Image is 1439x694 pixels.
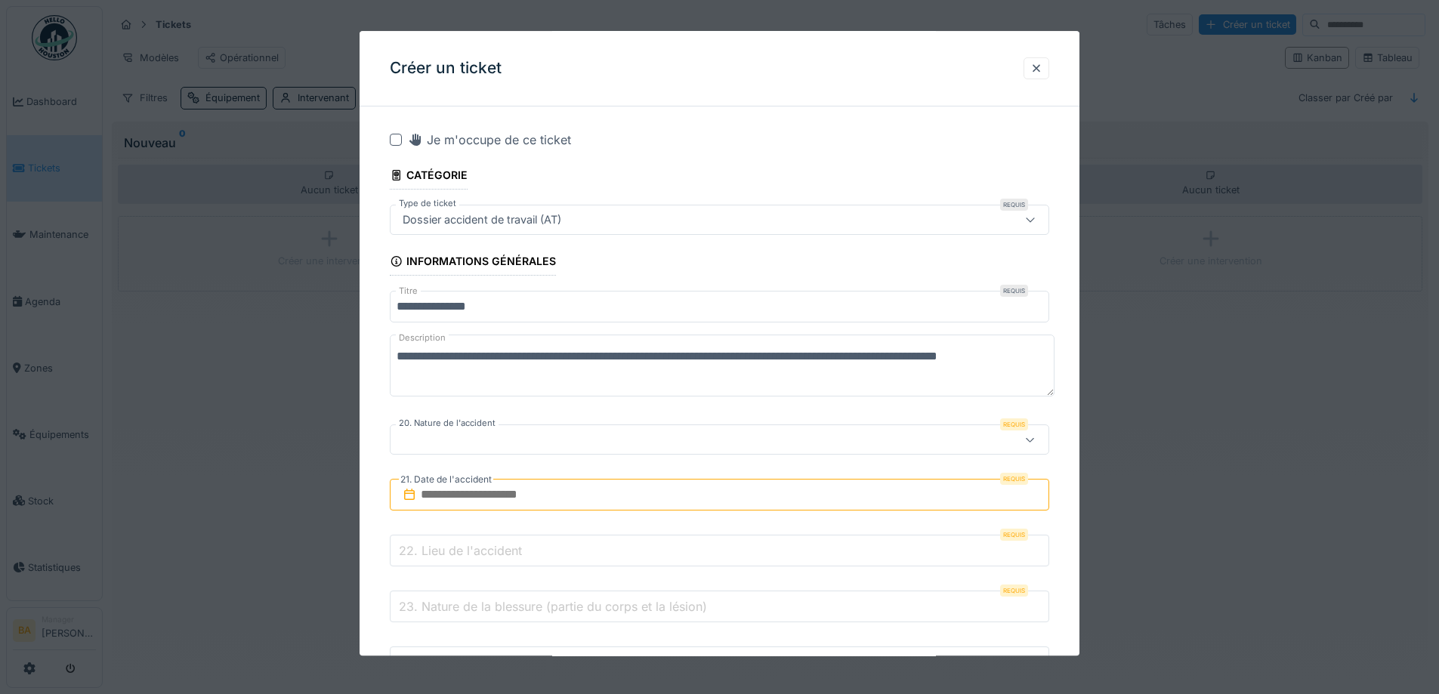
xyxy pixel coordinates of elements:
label: 24. Numéro de dossier/sinistre [396,653,576,671]
label: 23. Nature de la blessure (partie du corps et la lésion) [396,597,710,615]
label: 21. Date de l'accident [399,472,493,489]
div: Requis [1000,585,1028,597]
div: Requis [1000,199,1028,211]
label: Titre [396,285,421,298]
div: Requis [1000,529,1028,541]
label: Type de ticket [396,197,459,210]
label: 20. Nature de l'accident [396,418,499,430]
div: Requis [1000,419,1028,431]
div: Catégorie [390,164,468,190]
label: Description [396,329,449,348]
label: 22. Lieu de l'accident [396,541,525,560]
div: Je m'occupe de ce ticket [408,131,571,149]
div: Informations générales [390,250,556,276]
div: Requis [1000,473,1028,486]
div: Requis [1000,285,1028,298]
h3: Créer un ticket [390,59,502,78]
div: Dossier accident de travail (AT) [397,211,567,228]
